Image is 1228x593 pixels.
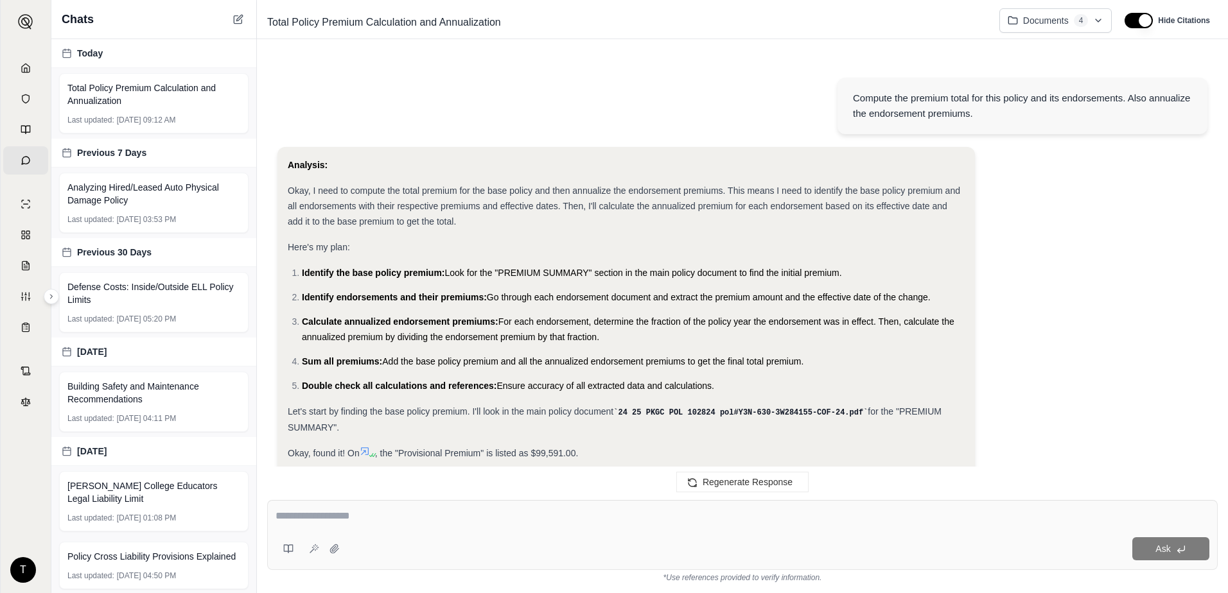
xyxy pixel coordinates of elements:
span: Sum all premiums: [302,356,382,366]
a: Home [3,54,48,82]
span: [DATE] 05:20 PM [117,314,176,324]
a: Single Policy [3,190,48,218]
span: Analyzing Hired/Leased Auto Physical Damage Policy [67,181,240,207]
span: Last updated: [67,214,114,225]
div: T [10,557,36,583]
a: Custom Report [3,282,48,311]
span: Regenerate Response [703,477,793,487]
span: Policy Cross Liability Provisions Explained [67,550,236,563]
span: Calculate annualized endorsement premiums: [302,316,498,327]
span: [PERSON_NAME] College Educators Legal Liability Limit [67,479,240,505]
span: Go through each endorsement document and extract the premium amount and the effective date of the... [487,292,931,302]
code: 24 25 PKGC POL 102824 pol#Y3N-630-3W284155-COF-24.pdf [613,408,868,417]
button: New Chat [231,12,246,27]
span: Ask [1155,544,1170,554]
span: For each endorsement, determine the fraction of the policy year the endorsement was in effect. Th... [302,316,954,342]
span: Double check all calculations and references: [302,381,496,391]
div: Compute the premium total for this policy and its endorsements. Also annualize the endorsement pr... [853,90,1192,121]
span: Okay, found it! On [288,448,360,458]
span: [DATE] [77,445,107,458]
a: Policy Comparisons [3,221,48,249]
span: Last updated: [67,571,114,581]
strong: Analysis: [288,160,328,170]
span: Here's my plan: [288,242,350,252]
span: for the "PREMIUM SUMMARY". [288,406,942,433]
button: Regenerate Response [676,472,809,492]
a: Claim Coverage [3,252,48,280]
button: Documents4 [999,8,1112,33]
span: Look for the "PREMIUM SUMMARY" section in the main policy document to find the initial premium. [445,268,842,278]
span: Previous 7 Days [77,146,146,159]
span: [DATE] 09:12 AM [117,115,176,125]
img: Expand sidebar [18,14,33,30]
a: Coverage Table [3,313,48,341]
span: Let's start by finding the base policy premium. I'll look in the main policy document [288,406,613,417]
a: Contract Analysis [3,357,48,385]
span: Hide Citations [1158,15,1210,26]
span: Documents [1023,14,1069,27]
span: Last updated: [67,115,114,125]
span: [DATE] [77,345,107,358]
a: Legal Search Engine [3,388,48,416]
span: Chats [62,10,94,28]
span: [DATE] 01:08 PM [117,513,176,523]
span: Okay, I need to compute the total premium for the base policy and then annualize the endorsement ... [288,185,960,227]
span: [DATE] 04:11 PM [117,413,176,424]
div: Edit Title [262,12,989,33]
div: *Use references provided to verify information. [267,570,1218,583]
span: [DATE] 04:50 PM [117,571,176,581]
button: Expand sidebar [13,9,39,35]
span: , the "Provisional Premium" is listed as $99,591.00. [375,448,579,458]
span: Today [77,47,103,60]
a: Chat [3,146,48,175]
span: Identify the base policy premium: [302,268,445,278]
button: Ask [1132,537,1209,560]
span: Total Policy Premium Calculation and Annualization [67,82,240,107]
a: Documents Vault [3,85,48,113]
button: Expand sidebar [44,289,59,304]
span: 4 [1074,14,1089,27]
span: Last updated: [67,513,114,523]
span: Building Safety and Maintenance Recommendations [67,380,240,406]
span: Total Policy Premium Calculation and Annualization [262,12,506,33]
span: [DATE] 03:53 PM [117,214,176,225]
a: Prompt Library [3,116,48,144]
span: Add the base policy premium and all the annualized endorsement premiums to get the final total pr... [382,356,803,366]
span: Last updated: [67,413,114,424]
span: Previous 30 Days [77,246,152,259]
span: Last updated: [67,314,114,324]
span: Ensure accuracy of all extracted data and calculations. [496,381,714,391]
span: Defense Costs: Inside/Outside ELL Policy Limits [67,280,240,306]
span: Identify endorsements and their premiums: [302,292,487,302]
